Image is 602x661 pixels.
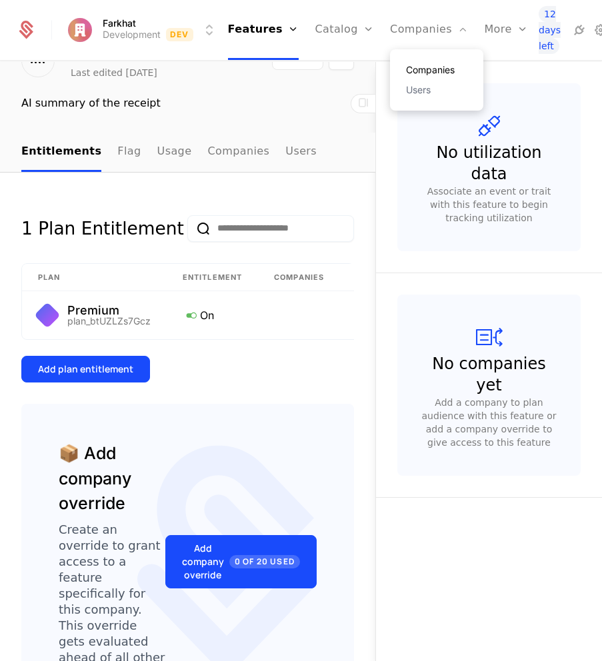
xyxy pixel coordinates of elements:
a: Flag [117,133,141,172]
a: Usage [157,133,192,172]
div: No companies yet [424,353,554,396]
button: Select environment [68,15,217,45]
th: Plan [22,264,167,292]
nav: Main [21,133,354,172]
span: 12 days left [539,6,561,54]
th: Companies [258,264,340,292]
a: Companies [207,133,269,172]
div: Premium [67,305,151,317]
div: plan_btUZLZs7Gcz [67,317,151,326]
div: Last edited [DATE] [71,66,157,79]
a: Integrations [571,22,587,38]
a: Users [285,133,317,172]
button: Add company override0 of 20 Used [165,535,317,588]
span: 0 of 20 Used [229,555,300,568]
div: Add plan entitlement [38,362,133,376]
span: Dev [166,28,193,41]
div: Associate an event or trait with this feature to begin tracking utilization [419,185,559,225]
a: Entitlements [21,133,101,172]
div: 1 Plan Entitlement [21,215,184,242]
div: Add a company to plan audience with this feature or add a company override to give access to this... [419,396,559,449]
div: No utilization data [424,142,554,185]
a: 12 days left [539,6,566,54]
a: Companies [406,65,467,75]
div: On [183,307,242,324]
img: Farkhat [68,18,92,42]
div: AI summary of the receipt [21,95,354,111]
span: Farkhat [103,19,136,28]
div: Development [103,28,161,41]
button: Add plan entitlement [21,356,150,382]
div: Add company override [182,542,300,582]
ul: Choose Sub Page [21,133,317,172]
th: Entitlement [167,264,258,292]
div: 📦 Add company override [59,441,165,516]
a: Users [406,85,467,95]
